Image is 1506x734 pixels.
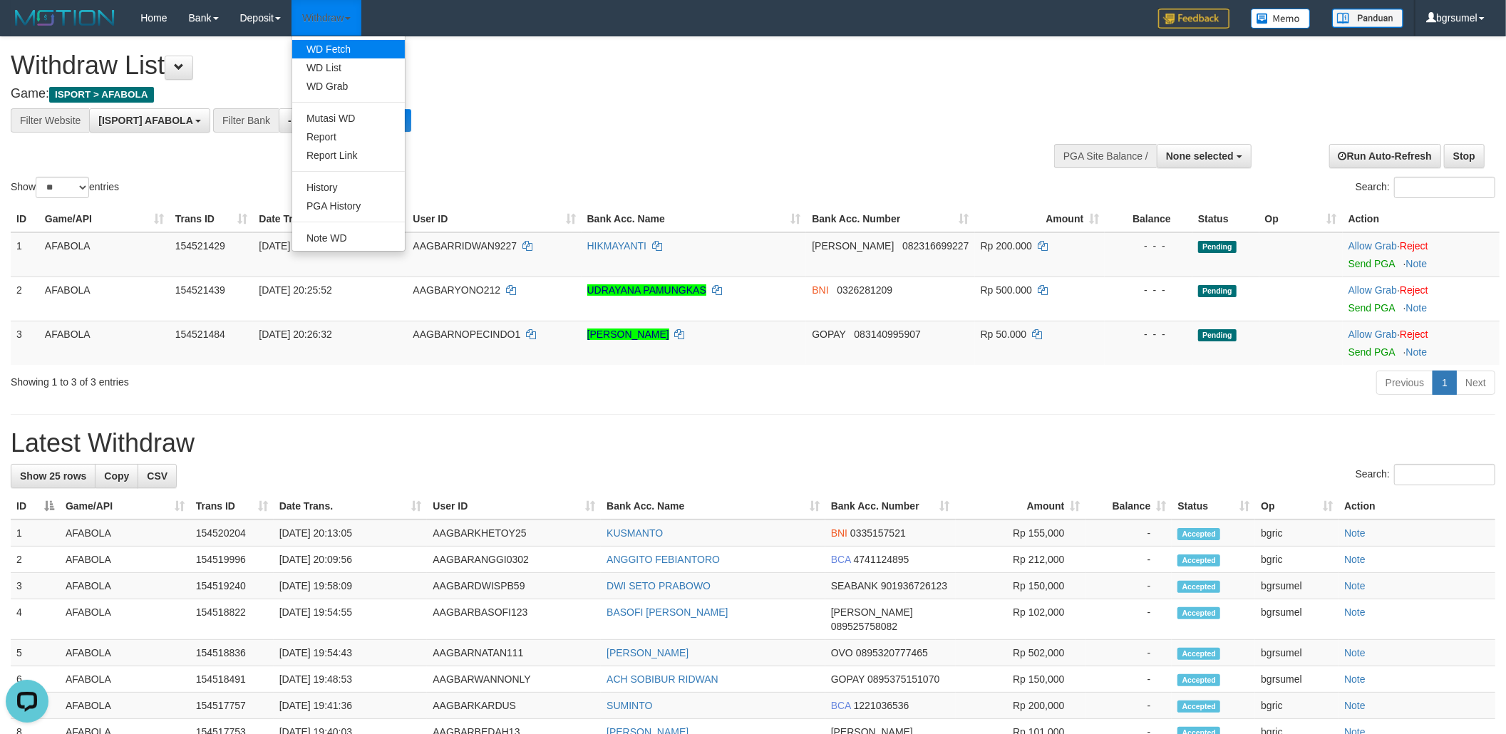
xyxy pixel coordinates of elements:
span: Copy 4741124895 to clipboard [854,554,909,565]
a: Reject [1400,284,1428,296]
div: Filter Bank [213,108,279,133]
img: Button%20Memo.svg [1251,9,1311,29]
span: Rp 50.000 [981,329,1027,340]
span: SEABANK [831,580,878,591]
span: BNI [812,284,828,296]
a: Note [1344,647,1366,658]
span: - ALL - [288,115,319,126]
th: Op: activate to sort column ascending [1255,493,1339,520]
a: Mutasi WD [292,109,405,128]
a: WD Fetch [292,40,405,58]
span: GOPAY [831,673,865,685]
span: BNI [831,527,847,539]
th: Status: activate to sort column ascending [1172,493,1255,520]
td: AFABOLA [39,321,170,365]
td: AFABOLA [39,232,170,277]
div: - - - [1110,327,1187,341]
td: 2 [11,547,60,573]
td: AAGBARBASOFI123 [427,599,601,640]
h1: Latest Withdraw [11,429,1495,458]
span: AAGBARNOPECINDO1 [413,329,520,340]
td: - [1086,547,1172,573]
input: Search: [1394,464,1495,485]
th: Bank Acc. Number: activate to sort column ascending [825,493,956,520]
td: [DATE] 20:09:56 [274,547,428,573]
a: Send PGA [1348,302,1395,314]
a: WD List [292,58,405,77]
td: bgrsumel [1255,640,1339,666]
a: Reject [1400,329,1428,340]
th: Trans ID: activate to sort column ascending [170,206,254,232]
span: · [1348,329,1400,340]
td: AAGBARKHETOY25 [427,520,601,547]
label: Show entries [11,177,119,198]
td: [DATE] 19:58:09 [274,573,428,599]
th: Game/API: activate to sort column ascending [60,493,190,520]
span: Copy [104,470,129,482]
a: ACH SOBIBUR RIDWAN [607,673,718,685]
td: AFABOLA [60,666,190,693]
label: Search: [1356,177,1495,198]
img: Feedback.jpg [1158,9,1229,29]
img: panduan.png [1332,9,1403,28]
td: Rp 102,000 [956,599,1086,640]
td: Rp 212,000 [956,547,1086,573]
th: Bank Acc. Name: activate to sort column ascending [601,493,825,520]
a: Note [1344,673,1366,685]
button: [ISPORT] AFABOLA [89,108,210,133]
a: Report [292,128,405,146]
td: 154517757 [190,693,274,719]
span: Copy 082316699227 to clipboard [902,240,969,252]
a: ANGGITO FEBIANTORO [607,554,720,565]
td: 1 [11,232,39,277]
a: [PERSON_NAME] [587,329,669,340]
td: Rp 155,000 [956,520,1086,547]
button: - ALL - [279,108,336,133]
th: Bank Acc. Name: activate to sort column ascending [582,206,807,232]
td: AAGBARKARDUS [427,693,601,719]
td: 154520204 [190,520,274,547]
span: Pending [1198,285,1237,297]
span: · [1348,240,1400,252]
a: Note [1344,527,1366,539]
th: Game/API: activate to sort column ascending [39,206,170,232]
td: [DATE] 19:41:36 [274,693,428,719]
a: Note [1344,554,1366,565]
span: [DATE] 20:25:41 [259,240,331,252]
span: Accepted [1177,674,1220,686]
td: Rp 502,000 [956,640,1086,666]
span: GOPAY [812,329,845,340]
span: Copy 0335157521 to clipboard [850,527,906,539]
td: 154519996 [190,547,274,573]
h4: Game: [11,87,990,101]
th: Action [1343,206,1500,232]
span: · [1348,284,1400,296]
a: PGA History [292,197,405,215]
td: [DATE] 19:48:53 [274,666,428,693]
a: Reject [1400,240,1428,252]
span: Rp 500.000 [981,284,1032,296]
td: [DATE] 19:54:43 [274,640,428,666]
td: AFABOLA [60,573,190,599]
th: Action [1339,493,1495,520]
a: Note [1344,700,1366,711]
a: HIKMAYANTI [587,240,647,252]
td: Rp 150,000 [956,573,1086,599]
th: ID [11,206,39,232]
td: - [1086,520,1172,547]
td: AAGBARNATAN111 [427,640,601,666]
span: AAGBARRIDWAN9227 [413,240,517,252]
a: Note WD [292,229,405,247]
span: Accepted [1177,528,1220,540]
th: Amount: activate to sort column ascending [956,493,1086,520]
span: Copy 0326281209 to clipboard [837,284,892,296]
div: - - - [1110,239,1187,253]
a: Next [1456,371,1495,395]
label: Search: [1356,464,1495,485]
td: bgrsumel [1255,573,1339,599]
th: Amount: activate to sort column ascending [975,206,1105,232]
span: Accepted [1177,581,1220,593]
a: Note [1344,606,1366,618]
th: Date Trans.: activate to sort column descending [253,206,407,232]
span: 154521429 [175,240,225,252]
